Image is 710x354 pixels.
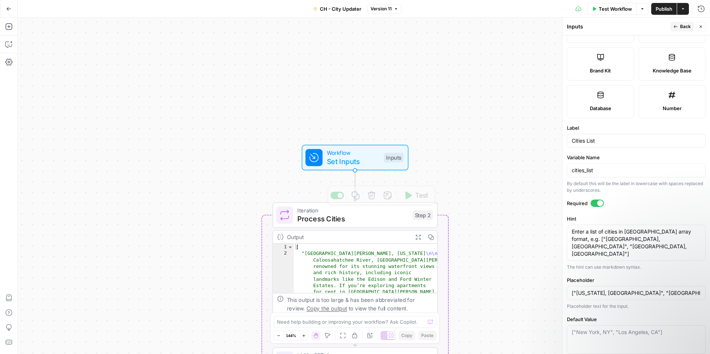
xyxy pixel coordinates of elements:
[418,331,436,340] button: Paste
[567,154,706,161] label: Variable Name
[307,305,347,312] span: Copy the output
[287,233,409,241] div: Output
[572,289,701,297] input: Input Placeholder
[599,5,632,13] span: Test Workflow
[567,303,706,310] div: Placeholder text for the input.
[656,5,672,13] span: Publish
[567,215,706,222] label: Hint
[297,214,408,224] span: Process Cities
[590,105,611,112] span: Database
[567,180,706,194] div: By default this will be the label in lowercase with spaces replaced by underscores.
[367,4,402,14] button: Version 11
[413,210,433,220] div: Step 2
[572,228,701,258] textarea: Enter a list of cities in [GEOGRAPHIC_DATA] array format, e.g. ["[GEOGRAPHIC_DATA], [GEOGRAPHIC_D...
[287,244,293,250] span: Toggle code folding, rows 1 through 3
[567,124,706,132] label: Label
[297,206,408,215] span: Iteration
[371,6,392,12] span: Version 11
[401,332,412,339] span: Copy
[567,264,706,270] div: The hint can use markdown syntax.
[273,244,294,250] div: 1
[398,331,415,340] button: Copy
[680,23,691,30] span: Back
[327,149,380,157] span: Workflow
[653,67,692,74] span: Knowledge Base
[273,202,438,316] div: IterationProcess CitiesStep 2TestOutput[ "[GEOGRAPHIC_DATA][PERSON_NAME], [US_STATE]\n\n Caloosah...
[354,315,357,346] g: Edge from step_2 to step_1
[421,332,433,339] span: Paste
[651,3,677,15] button: Publish
[286,333,296,338] span: 144%
[663,105,682,112] span: Number
[670,22,694,31] button: Back
[567,23,668,30] div: Inputs
[384,153,403,162] div: Inputs
[567,276,706,284] label: Placeholder
[572,137,701,144] input: Input Label
[327,156,380,167] span: Set Inputs
[354,170,357,201] g: Edge from start to step_2
[287,296,433,313] div: This output is too large & has been abbreviated for review. to view the full content.
[590,67,611,74] span: Brand Kit
[273,145,438,170] div: WorkflowSet InputsInputs
[572,167,701,174] input: cities_list
[567,316,706,323] label: Default Value
[587,3,636,15] button: Test Workflow
[320,5,361,13] span: CH - City Updater
[567,200,706,207] label: Required
[309,3,366,15] button: CH - City Updater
